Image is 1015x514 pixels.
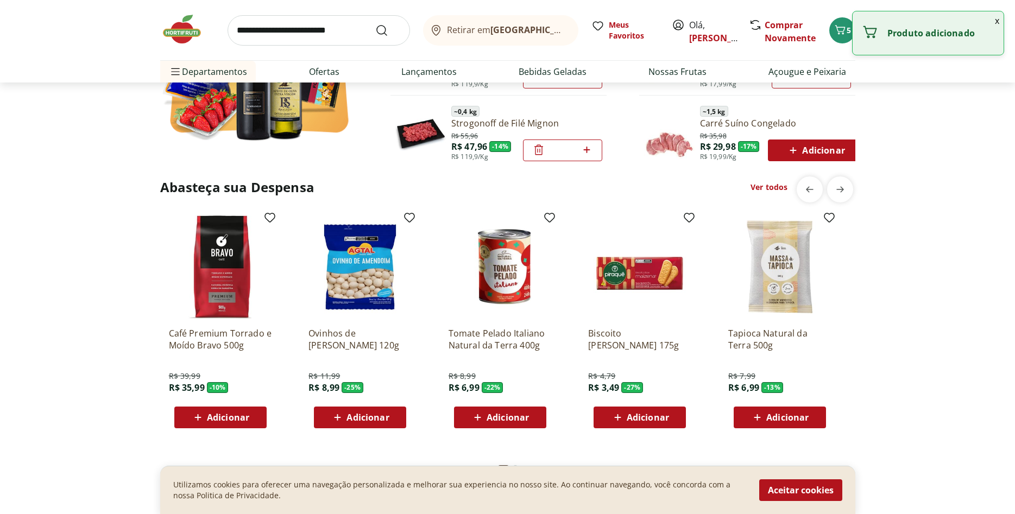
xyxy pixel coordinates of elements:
[207,382,229,393] span: - 10 %
[887,28,995,39] p: Produto adicionado
[700,117,863,129] a: Carré Suíno Congelado
[496,454,511,480] button: Current page from fs-carousel
[228,15,410,46] input: search
[169,59,182,85] button: Menu
[401,65,457,78] a: Lançamentos
[395,107,447,160] img: Principal
[342,382,363,393] span: - 25 %
[621,382,643,393] span: - 27 %
[449,371,476,382] span: R$ 8,99
[588,215,691,319] img: Biscoito Maizena Piraque 175g
[309,65,339,78] a: Ofertas
[644,107,696,160] img: Principal
[991,11,1004,30] button: Fechar notificação
[169,59,247,85] span: Departamentos
[519,65,587,78] a: Bebidas Geladas
[169,327,272,351] a: Café Premium Torrado e Moído Bravo 500g
[786,144,844,157] span: Adicionar
[738,141,760,152] span: - 17 %
[594,407,686,428] button: Adicionar
[308,327,412,351] a: Ovinhos de [PERSON_NAME] 120g
[346,413,389,422] span: Adicionar
[689,32,760,44] a: [PERSON_NAME]
[207,413,249,422] span: Adicionar
[482,382,503,393] span: - 22 %
[588,327,691,351] a: Biscoito [PERSON_NAME] 175g
[827,176,853,202] button: next
[375,24,401,37] button: Submit Search
[797,176,823,202] button: previous
[314,407,406,428] button: Adicionar
[308,382,339,394] span: R$ 8,99
[751,182,787,193] a: Ver todos
[765,19,816,44] a: Comprar Novamente
[829,17,855,43] button: Carrinho
[689,18,737,45] span: Olá,
[700,141,736,153] span: R$ 29,98
[451,141,487,153] span: R$ 47,96
[447,25,567,35] span: Retirar em
[588,371,615,382] span: R$ 4,79
[451,130,478,141] span: R$ 55,96
[766,413,809,422] span: Adicionar
[511,454,520,480] button: Go to page 2 from fs-carousel
[423,15,578,46] button: Retirar em[GEOGRAPHIC_DATA]/[GEOGRAPHIC_DATA]
[308,371,340,382] span: R$ 11,99
[609,20,659,41] span: Meus Favoritos
[169,382,205,394] span: R$ 35,99
[169,215,272,319] img: Café Premium Torrado e Moído Bravo 500g
[451,153,488,161] span: R$ 119,9/Kg
[700,106,728,117] span: ~ 1,5 kg
[627,413,669,422] span: Adicionar
[449,327,552,351] a: Tomate Pelado Italiano Natural da Terra 400g
[588,382,619,394] span: R$ 3,49
[734,407,826,428] button: Adicionar
[454,407,546,428] button: Adicionar
[160,13,215,46] img: Hortifruti
[160,179,314,196] h2: Abasteça sua Despensa
[489,141,511,152] span: - 14 %
[490,24,673,36] b: [GEOGRAPHIC_DATA]/[GEOGRAPHIC_DATA]
[449,215,552,319] img: Tomate Pelado Italiano Natural da Terra 400g
[728,215,831,319] img: Tapioca Natural da Terra 500g
[728,371,755,382] span: R$ 7,99
[487,413,529,422] span: Adicionar
[728,382,759,394] span: R$ 6,99
[768,139,863,161] button: Adicionar
[847,25,851,35] span: 5
[648,65,707,78] a: Nossas Frutas
[759,479,842,501] button: Aceitar cookies
[451,106,480,117] span: ~ 0,4 kg
[451,80,488,88] span: R$ 119,9/Kg
[449,382,480,394] span: R$ 6,99
[768,65,846,78] a: Açougue e Peixaria
[700,153,737,161] span: R$ 19,99/Kg
[700,130,727,141] span: R$ 35,98
[700,80,737,88] span: R$ 17,99/Kg
[174,407,267,428] button: Adicionar
[308,215,412,319] img: Ovinhos de Amendoim Agtal 120g
[728,327,831,351] a: Tapioca Natural da Terra 500g
[761,382,783,393] span: - 13 %
[591,20,659,41] a: Meus Favoritos
[173,479,746,501] p: Utilizamos cookies para oferecer uma navegação personalizada e melhorar sua experiencia no nosso ...
[169,371,200,382] span: R$ 39,99
[451,117,602,129] a: Strogonoff de Filé Mignon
